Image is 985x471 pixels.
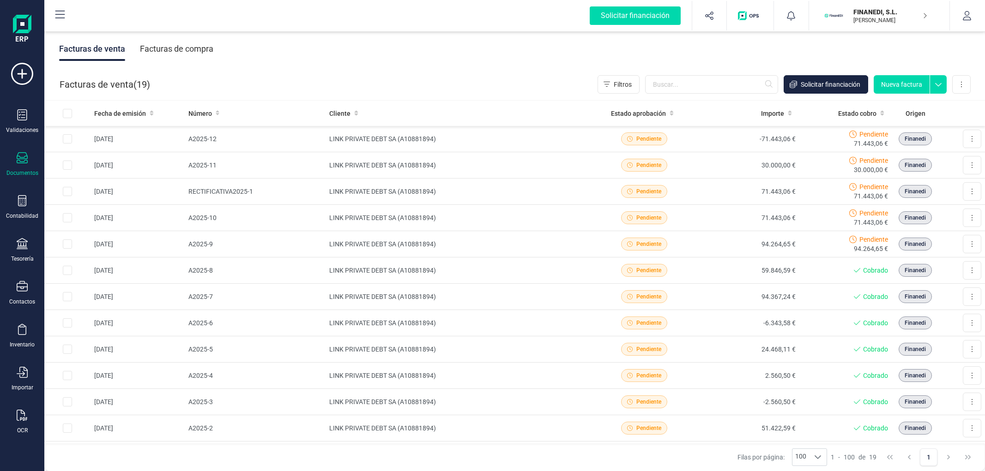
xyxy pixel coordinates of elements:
[611,109,666,118] span: Estado aprobación
[645,75,778,94] input: Buscar...
[326,257,592,284] td: LINK PRIVATE DEBT SA (A10881894)
[185,284,326,310] td: A2025-7
[906,109,925,118] span: Origen
[579,1,692,30] button: Solicitar financiación
[17,427,28,434] div: OCR
[188,109,212,118] span: Número
[863,266,888,275] span: Cobrado
[91,152,185,179] td: [DATE]
[329,109,350,118] span: Cliente
[696,205,799,231] td: 71.443,06 €
[905,214,926,222] span: Finanedi
[636,214,661,222] span: Pendiente
[60,75,150,94] div: Facturas de venta ( )
[732,1,768,30] button: Logo de OPS
[326,336,592,363] td: LINK PRIVATE DEBT SA (A10881894)
[792,449,809,465] span: 100
[63,187,72,196] div: Row Selected f948c42b-dc2a-4df4-bb41-071934d57753
[185,231,326,257] td: A2025-9
[326,205,592,231] td: LINK PRIVATE DEBT SA (A10881894)
[614,80,632,89] span: Filtros
[853,17,927,24] p: [PERSON_NAME]
[784,75,868,94] button: Solicitar financiación
[863,423,888,433] span: Cobrado
[905,266,926,274] span: Finanedi
[863,345,888,354] span: Cobrado
[831,453,834,462] span: 1
[859,209,888,218] span: Pendiente
[959,448,977,466] button: Last Page
[905,135,926,143] span: Finanedi
[831,453,876,462] div: -
[326,231,592,257] td: LINK PRIVATE DEBT SA (A10881894)
[696,284,799,310] td: 94.367,24 €
[326,415,592,441] td: LINK PRIVATE DEBT SA (A10881894)
[6,169,38,177] div: Documentos
[598,75,640,94] button: Filtros
[10,341,35,348] div: Inventario
[91,126,185,152] td: [DATE]
[696,336,799,363] td: 24.468,11 €
[636,240,661,248] span: Pendiente
[185,441,326,468] td: A2025-1
[326,389,592,415] td: LINK PRIVATE DEBT SA (A10881894)
[91,363,185,389] td: [DATE]
[874,75,930,94] button: Nueva factura
[859,182,888,191] span: Pendiente
[59,37,125,61] div: Facturas de venta
[63,423,72,433] div: Row Selected 3e97f29f-06b0-4f69-aa9d-bb0e730476d9
[185,126,326,152] td: A2025-12
[63,345,72,354] div: Row Selected 86f12270-e543-4524-a5dc-362f844ee7bd
[63,134,72,143] div: Row Selected 1497cca4-0830-4410-94bc-ed64748248f6
[185,257,326,284] td: A2025-8
[91,179,185,205] td: [DATE]
[905,345,926,353] span: Finanedi
[844,453,855,462] span: 100
[185,389,326,415] td: A2025-3
[185,179,326,205] td: RECTIFICATIVA2025-1
[824,6,844,26] img: FI
[905,240,926,248] span: Finanedi
[636,319,661,327] span: Pendiente
[63,109,72,118] div: All items unselected
[91,389,185,415] td: [DATE]
[838,109,876,118] span: Estado cobro
[696,257,799,284] td: 59.846,59 €
[636,424,661,432] span: Pendiente
[9,298,35,305] div: Contactos
[696,389,799,415] td: -2.560,50 €
[140,37,213,61] div: Facturas de compra
[590,6,681,25] div: Solicitar financiación
[863,397,888,406] span: Cobrado
[326,441,592,468] td: LINK PRIVATE DEBT SA (A10881894)
[854,139,888,148] span: 71.443,06 €
[6,212,38,220] div: Contabilidad
[636,398,661,406] span: Pendiente
[905,319,926,327] span: Finanedi
[63,292,72,301] div: Row Selected f5113622-9239-413c-bf00-72cf8bf60852
[859,235,888,244] span: Pendiente
[863,318,888,328] span: Cobrado
[326,179,592,205] td: LINK PRIVATE DEBT SA (A10881894)
[696,363,799,389] td: 2.560,50 €
[326,363,592,389] td: LINK PRIVATE DEBT SA (A10881894)
[326,284,592,310] td: LINK PRIVATE DEBT SA (A10881894)
[12,384,33,391] div: Importar
[905,424,926,432] span: Finanedi
[11,255,34,262] div: Tesorería
[696,179,799,205] td: 71.443,06 €
[326,310,592,336] td: LINK PRIVATE DEBT SA (A10881894)
[881,448,899,466] button: First Page
[636,292,661,301] span: Pendiente
[137,78,147,91] span: 19
[63,213,72,222] div: Row Selected 1ba2d52d-287e-4deb-8b7b-b1fcb5d50bc1
[854,165,888,174] span: 30.000,00 €
[185,363,326,389] td: A2025-4
[859,130,888,139] span: Pendiente
[905,161,926,169] span: Finanedi
[761,109,784,118] span: Importe
[636,345,661,353] span: Pendiente
[63,371,72,380] div: Row Selected 50ba2169-ce1e-47e4-842a-a1c99f6f0409
[863,371,888,380] span: Cobrado
[869,453,876,462] span: 19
